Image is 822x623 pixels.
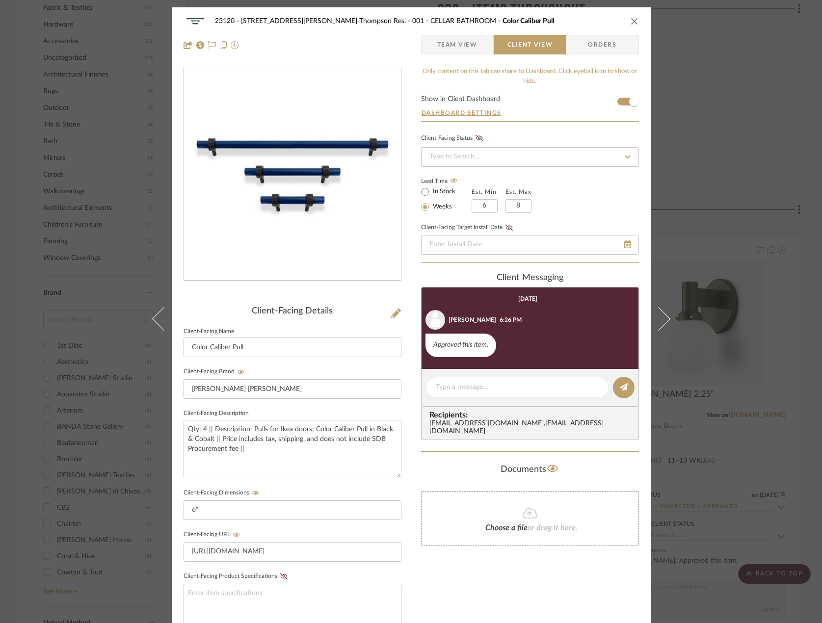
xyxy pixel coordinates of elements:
button: Client-Facing Dimensions [249,490,263,496]
span: Orders [577,35,627,54]
button: close [630,17,639,26]
input: Enter Install Date [421,235,639,255]
div: Documents [421,462,639,477]
label: Client-Facing Name [184,329,234,334]
span: 23120 - [STREET_ADDRESS][PERSON_NAME]-Thompson Res. [215,18,412,25]
div: Approved this item. [425,334,496,357]
div: [DATE] [518,295,537,302]
button: Dashboard Settings [421,108,502,117]
label: Client-Facing Product Specifications [184,573,291,580]
span: Team View [437,35,477,54]
span: or drag it here. [528,524,578,532]
input: Enter item URL [184,542,401,562]
button: Client-Facing Brand [235,368,248,375]
img: 69141238-c41f-4096-acdc-9103d8b4d963_48x40.jpg [184,11,207,31]
span: Choose a file [485,524,528,532]
button: Client-Facing Product Specifications [277,573,291,580]
button: Lead Time [448,176,461,186]
div: Client-Facing Details [184,306,401,317]
img: user_avatar.png [425,310,445,330]
span: 001 - CELLAR BATHROOM [412,18,503,25]
span: Recipients: [429,411,635,419]
input: Type to Search… [421,147,639,167]
button: Client-Facing URL [230,531,243,538]
span: Client View [507,35,553,54]
label: Lead Time [421,177,472,185]
div: [EMAIL_ADDRESS][DOMAIN_NAME] , [EMAIL_ADDRESS][DOMAIN_NAME] [429,420,635,436]
div: Client-Facing Status [421,133,486,143]
label: Client-Facing Brand [184,368,248,375]
label: Client-Facing URL [184,531,243,538]
input: Enter Client-Facing Item Name [184,337,401,357]
div: 6:26 PM [500,315,522,324]
button: Client-Facing Target Install Date [503,224,516,231]
label: Weeks [431,203,452,211]
label: In Stock [431,187,455,196]
label: Client-Facing Target Install Date [421,224,516,231]
label: Est. Max [505,188,531,195]
label: Client-Facing Dimensions [184,490,263,496]
img: 69141238-c41f-4096-acdc-9103d8b4d963_436x436.jpg [186,68,399,281]
input: Enter item dimensions [184,500,401,520]
div: Only content on this tab can share to Dashboard. Click eyeball icon to show or hide. [421,67,639,86]
label: Est. Min [472,188,497,195]
input: Enter Client-Facing Brand [184,379,401,399]
span: Color Caliber Pull [503,18,554,25]
label: Client-Facing Description [184,411,249,416]
div: [PERSON_NAME] [449,315,496,324]
div: 0 [184,68,401,281]
div: client Messaging [421,273,639,284]
mat-radio-group: Select item type [421,185,472,213]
